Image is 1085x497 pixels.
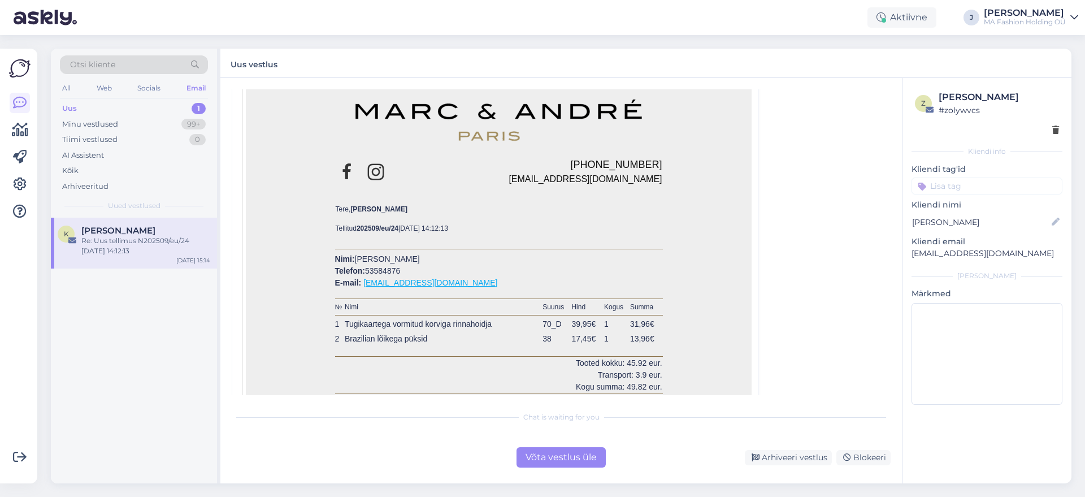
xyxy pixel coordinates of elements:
span: Uued vestlused [108,201,160,211]
input: Lisa nimi [912,216,1049,228]
div: Võta vestlus üle [517,447,606,468]
p: Tere, [336,204,662,214]
th: Nimi [345,299,542,316]
div: Aktiivne [867,7,936,28]
b: E-mail: [335,278,362,287]
div: 0 [189,134,206,145]
div: Chat is waiting for you [232,412,891,422]
p: Märkmed [912,288,1062,300]
div: [PERSON_NAME] [939,90,1059,104]
td: 1 [604,330,630,345]
th: Hind [571,299,604,316]
th: № [335,299,345,316]
div: Socials [135,81,163,96]
td: 17,45€ [571,330,604,345]
span: Keneli Kivilaht [81,226,155,236]
td: 70_D [542,316,571,331]
span: K [64,230,69,238]
b: Telefon: [335,266,365,275]
div: Web [94,81,114,96]
div: Kõik [62,165,79,176]
p: Kliendi email [912,236,1062,248]
label: Uus vestlus [231,55,277,71]
span: Otsi kliente [70,59,115,71]
a: [EMAIL_ADDRESS][DOMAIN_NAME] [509,174,662,184]
p: Kliendi nimi [912,199,1062,211]
div: Re: Uus tellimus N202509/eu/24 [DATE] 14:12:13 [81,236,210,256]
div: # zolywvcs [939,104,1059,116]
td: 1 [604,316,630,331]
div: 99+ [181,119,206,130]
th: Kogus [604,299,630,316]
td: 31,96€ [630,316,663,331]
p: [EMAIL_ADDRESS][DOMAIN_NAME] [912,248,1062,260]
td: 2 [335,330,345,345]
div: 1 [192,103,206,114]
a: [PERSON_NAME]MA Fashion Holding OÜ [984,8,1078,27]
td: Brazilian lõikega püksid [345,330,542,345]
div: AI Assistent [62,150,104,161]
div: Minu vestlused [62,119,118,130]
b: 202509/eu/24 [357,224,398,232]
div: Kliendi info [912,146,1062,157]
div: [DATE] 15:14 [176,256,210,265]
th: Suurus [542,299,571,316]
p: Kliendi tag'id [912,163,1062,175]
a: [PHONE_NUMBER] [571,159,662,170]
span: z [921,99,926,107]
div: Uus [62,103,77,114]
td: Tugikaartega vormitud korviga rinnahoidja [345,316,542,331]
a: [EMAIL_ADDRESS][DOMAIN_NAME] [363,278,497,287]
td: Tooted kokku: 45.92 eur. Transport: 3.9 eur. Kogu summa: 49.82 eur. [548,357,663,394]
input: Lisa tag [912,178,1062,195]
td: [PERSON_NAME] 53584876 [335,249,663,293]
td: 39,95€ [571,316,604,331]
div: Arhiveeritud [62,181,108,192]
div: Arhiveeri vestlus [745,450,832,465]
b: Nimi: [335,254,355,263]
img: Askly Logo [9,58,31,79]
p: Tellitud [DATE] 14:12:13 [336,223,662,234]
th: Summa [630,299,663,316]
div: [PERSON_NAME] [984,8,1066,18]
b: [PERSON_NAME] [350,205,407,213]
div: All [60,81,73,96]
div: Blokeeri [836,450,891,465]
td: 1 [335,316,345,331]
td: 38 [542,330,571,345]
div: [PERSON_NAME] [912,271,1062,281]
div: J [964,10,979,25]
div: Tiimi vestlused [62,134,118,145]
div: MA Fashion Holding OÜ [984,18,1066,27]
div: Email [184,81,208,96]
td: 13,96€ [630,330,663,345]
